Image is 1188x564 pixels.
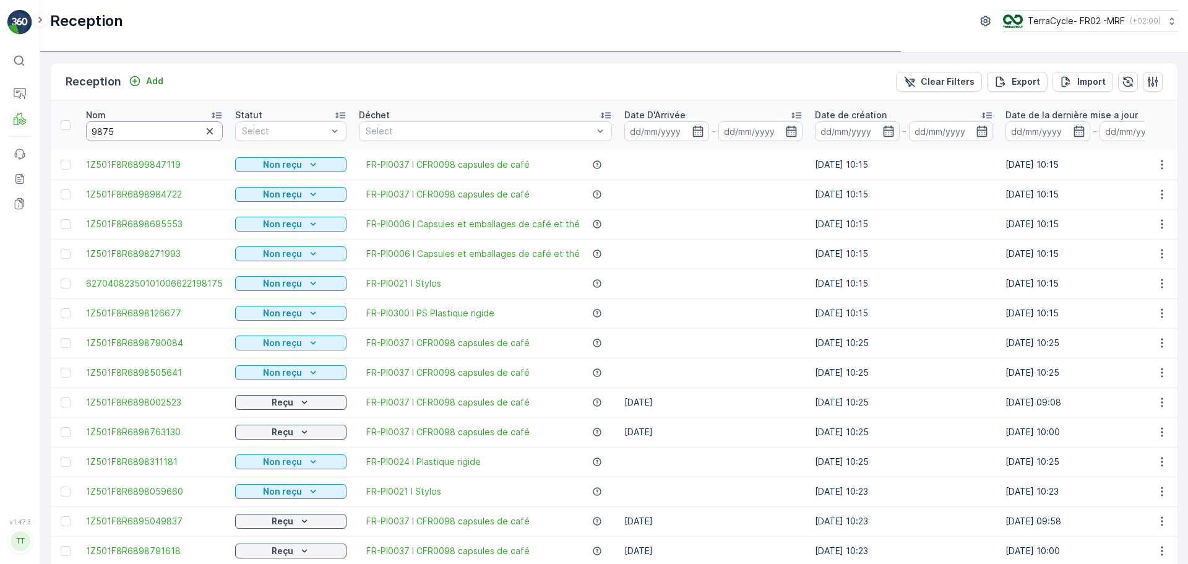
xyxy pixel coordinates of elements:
[1028,15,1125,27] p: TerraCycle- FR02 -MRF
[86,456,223,468] span: 1Z501F8R6898311181
[366,367,530,379] span: FR-PI0037 I CFR0098 capsules de café
[66,73,121,90] p: Reception
[809,269,999,298] td: [DATE] 10:15
[86,367,223,379] a: 1Z501F8R6898505641
[124,74,168,89] button: Add
[1003,14,1023,28] img: terracycle.png
[263,307,302,319] p: Non reçu
[272,515,293,527] p: Reçu
[272,396,293,409] p: Reçu
[366,218,580,230] a: FR-PI0006 I Capsules et emballages de café et thé
[366,456,481,468] a: FR-PI0024 I Plastique rigide
[809,388,999,417] td: [DATE] 10:25
[235,217,346,232] button: Non reçu
[235,365,346,380] button: Non reçu
[809,180,999,209] td: [DATE] 10:15
[61,189,71,199] div: Toggle Row Selected
[86,515,223,527] span: 1Z501F8R6895049837
[366,158,530,171] a: FR-PI0037 I CFR0098 capsules de café
[618,388,809,417] td: [DATE]
[809,447,999,477] td: [DATE] 10:25
[272,545,293,557] p: Reçu
[809,358,999,388] td: [DATE] 10:25
[61,516,71,526] div: Toggle Row Selected
[624,109,686,121] p: Date D'Arrivée
[366,337,530,349] a: FR-PI0037 I CFR0098 capsules de café
[61,338,71,348] div: Toggle Row Selected
[1077,76,1106,88] p: Import
[366,545,530,557] span: FR-PI0037 I CFR0098 capsules de café
[235,306,346,321] button: Non reçu
[366,125,593,137] p: Select
[263,456,302,468] p: Non reçu
[86,426,223,438] span: 1Z501F8R6898763130
[263,485,302,498] p: Non reçu
[809,328,999,358] td: [DATE] 10:25
[242,125,327,137] p: Select
[1005,121,1090,141] input: dd/mm/yyyy
[86,218,223,230] a: 1Z501F8R6898695553
[1005,109,1138,121] p: Date de la dernière mise a jour
[61,249,71,259] div: Toggle Row Selected
[86,109,106,121] p: Nom
[909,121,994,141] input: dd/mm/yyyy
[235,484,346,499] button: Non reçu
[7,528,32,554] button: TT
[366,426,530,438] a: FR-PI0037 I CFR0098 capsules de café
[809,506,999,536] td: [DATE] 10:23
[263,277,302,290] p: Non reçu
[809,150,999,180] td: [DATE] 10:15
[86,396,223,409] a: 1Z501F8R6898002523
[263,337,302,349] p: Non reçu
[235,395,346,410] button: Reçu
[359,109,390,121] p: Déchet
[809,298,999,328] td: [DATE] 10:15
[86,307,223,319] a: 1Z501F8R6898126677
[61,160,71,170] div: Toggle Row Selected
[987,72,1048,92] button: Export
[61,427,71,437] div: Toggle Row Selected
[235,514,346,529] button: Reçu
[86,545,223,557] a: 1Z501F8R6898791618
[11,531,30,551] div: TT
[809,417,999,447] td: [DATE] 10:25
[809,209,999,239] td: [DATE] 10:15
[618,506,809,536] td: [DATE]
[366,485,441,498] a: FR-PI0021 I Stylos
[61,487,71,497] div: Toggle Row Selected
[366,277,441,290] span: FR-PI0021 I Stylos
[86,188,223,201] a: 1Z501F8R6898984722
[7,10,32,35] img: logo
[235,109,262,121] p: Statut
[235,425,346,440] button: Reçu
[263,188,302,201] p: Non reçu
[61,397,71,407] div: Toggle Row Selected
[86,248,223,260] a: 1Z501F8R6898271993
[235,454,346,469] button: Non reçu
[235,157,346,172] button: Non reçu
[902,124,906,139] p: -
[235,544,346,558] button: Reçu
[272,426,293,438] p: Reçu
[7,518,32,526] span: v 1.47.3
[235,187,346,202] button: Non reçu
[86,277,223,290] a: 62704082350101006622198175
[61,368,71,378] div: Toggle Row Selected
[366,396,530,409] a: FR-PI0037 I CFR0098 capsules de café
[366,248,580,260] a: FR-PI0006 I Capsules et emballages de café et thé
[366,515,530,527] a: FR-PI0037 I CFR0098 capsules de café
[712,124,716,139] p: -
[1052,72,1113,92] button: Import
[86,485,223,498] a: 1Z501F8R6898059660
[235,336,346,350] button: Non reçu
[815,109,887,121] p: Date de création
